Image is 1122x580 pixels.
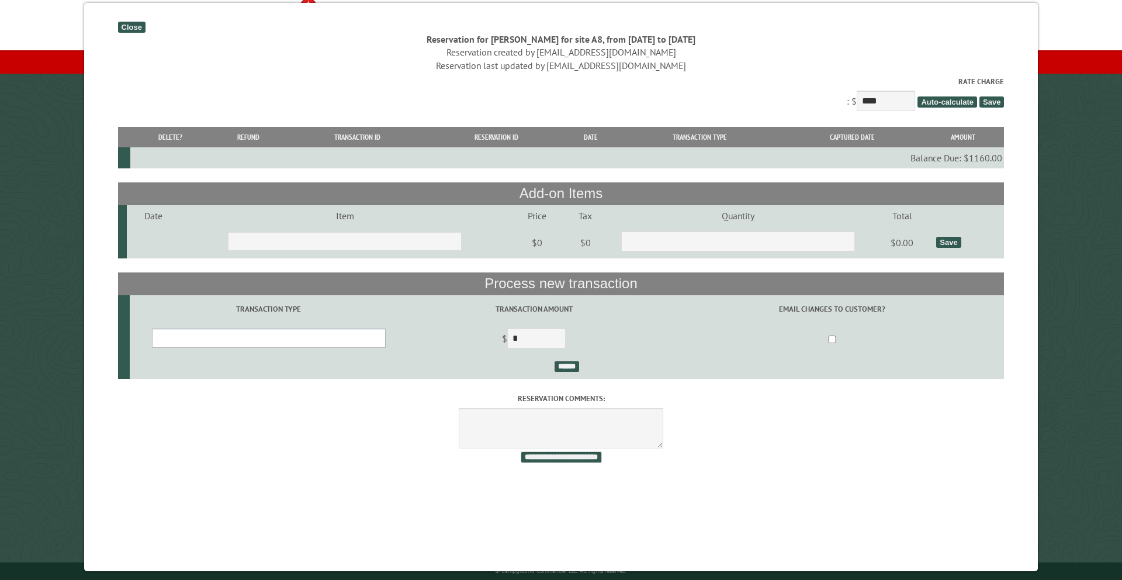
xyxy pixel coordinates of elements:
td: Balance Due: $1160.00 [130,147,1004,168]
label: Rate Charge [118,76,1005,87]
td: $ [408,323,660,356]
td: Date [127,205,180,226]
th: Reservation ID [428,127,565,147]
label: Transaction Type [131,303,406,315]
td: Tax [565,205,607,226]
td: Price [510,205,565,226]
th: Transaction ID [286,127,428,147]
div: Reservation for [PERSON_NAME] for site A8, from [DATE] to [DATE] [118,33,1005,46]
div: Close [118,22,146,33]
th: Captured Date [783,127,923,147]
label: Reservation comments: [118,393,1005,404]
div: Reservation last updated by [EMAIL_ADDRESS][DOMAIN_NAME] [118,59,1005,72]
th: Amount [922,127,1004,147]
div: Save [936,237,961,248]
td: $0 [510,226,565,259]
th: Date [565,127,617,147]
small: © Campground Commander LLC. All rights reserved. [495,567,627,575]
span: Save [979,96,1004,108]
td: Total [870,205,934,226]
th: Transaction Type [617,127,783,147]
th: Add-on Items [118,182,1005,205]
th: Refund [210,127,286,147]
div: Reservation created by [EMAIL_ADDRESS][DOMAIN_NAME] [118,46,1005,58]
label: Transaction Amount [410,303,659,315]
div: : $ [118,76,1005,114]
td: Item [181,205,510,226]
th: Delete? [130,127,210,147]
td: Quantity [606,205,870,226]
td: $0 [565,226,607,259]
td: $0.00 [870,226,934,259]
th: Process new transaction [118,272,1005,295]
label: Email changes to customer? [662,303,1002,315]
span: Auto-calculate [917,96,977,108]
